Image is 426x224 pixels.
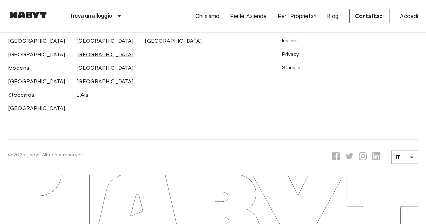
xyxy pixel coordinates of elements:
a: [GEOGRAPHIC_DATA] [76,51,134,58]
a: [GEOGRAPHIC_DATA] [76,78,134,85]
a: Privacy [281,51,299,57]
a: Imprint [281,37,298,44]
a: [GEOGRAPHIC_DATA] [8,78,65,85]
a: [GEOGRAPHIC_DATA] [76,38,134,44]
a: Per le Aziende [230,12,267,20]
a: Stampa [281,64,300,71]
a: [GEOGRAPHIC_DATA] [145,38,202,44]
a: Chi siamo [195,12,219,20]
a: Stoccarda [8,92,34,98]
a: Accedi [400,12,418,20]
span: © 2025 Habyt. All rights reserved. [8,152,85,158]
p: Trova un alloggio [70,12,112,20]
a: [GEOGRAPHIC_DATA] [8,38,65,44]
a: [GEOGRAPHIC_DATA] [8,105,65,111]
img: Habyt [8,12,48,19]
a: [GEOGRAPHIC_DATA] [76,65,134,71]
a: [GEOGRAPHIC_DATA] [8,51,65,58]
a: L'Aia [76,92,88,98]
a: Per i Proprietari [277,12,316,20]
div: IT [391,148,418,167]
a: Modena [8,65,29,71]
a: Blog [327,12,338,20]
a: Contattaci [349,9,390,23]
